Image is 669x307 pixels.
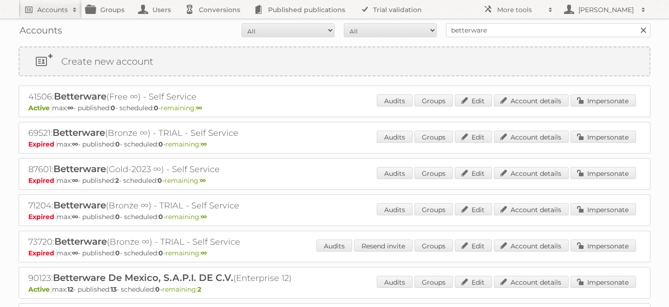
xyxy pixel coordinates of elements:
[494,276,569,288] a: Account details
[197,285,201,294] strong: 2
[115,176,119,185] strong: 2
[37,5,68,14] h2: Accounts
[164,176,206,185] span: remaining:
[28,104,52,112] span: Active
[28,236,354,248] h2: 73720: (Bronze ∞) - TRIAL - Self Service
[157,176,162,185] strong: 0
[377,276,413,288] a: Audits
[111,104,115,112] strong: 0
[28,163,354,175] h2: 87601: (Gold-2023 ∞) - Self Service
[455,94,492,107] a: Edit
[158,249,163,257] strong: 0
[196,104,202,112] strong: ∞
[377,131,413,143] a: Audits
[28,249,57,257] span: Expired
[201,140,207,148] strong: ∞
[54,91,106,102] span: Betterware
[576,5,636,14] h2: [PERSON_NAME]
[377,94,413,107] a: Audits
[494,94,569,107] a: Account details
[53,272,233,283] span: Betterware De Mexico, S.A.P.I. DE C.V.
[115,213,120,221] strong: 0
[165,140,207,148] span: remaining:
[54,236,107,247] span: Betterware
[571,94,636,107] a: Impersonate
[571,276,636,288] a: Impersonate
[414,276,453,288] a: Groups
[455,203,492,215] a: Edit
[414,94,453,107] a: Groups
[28,213,641,221] p: max: - published: - scheduled: -
[67,104,73,112] strong: ∞
[571,167,636,179] a: Impersonate
[494,167,569,179] a: Account details
[455,276,492,288] a: Edit
[28,104,641,112] p: max: - published: - scheduled: -
[571,203,636,215] a: Impersonate
[201,213,207,221] strong: ∞
[20,47,649,75] a: Create new account
[497,5,544,14] h2: More tools
[72,213,78,221] strong: ∞
[72,140,78,148] strong: ∞
[377,203,413,215] a: Audits
[28,272,354,284] h2: 90123: (Enterprise 12)
[201,249,207,257] strong: ∞
[200,176,206,185] strong: ∞
[115,249,120,257] strong: 0
[72,249,78,257] strong: ∞
[414,131,453,143] a: Groups
[455,240,492,252] a: Edit
[28,249,641,257] p: max: - published: - scheduled: -
[571,240,636,252] a: Impersonate
[414,203,453,215] a: Groups
[494,240,569,252] a: Account details
[67,285,73,294] strong: 12
[154,104,158,112] strong: 0
[72,176,78,185] strong: ∞
[28,176,641,185] p: max: - published: - scheduled: -
[162,285,201,294] span: remaining:
[28,285,52,294] span: Active
[354,240,413,252] a: Resend invite
[52,127,105,138] span: Betterware
[28,91,354,103] h2: 41506: (Free ∞) - Self Service
[165,249,207,257] span: remaining:
[28,213,57,221] span: Expired
[494,203,569,215] a: Account details
[53,200,106,211] span: Betterware
[455,167,492,179] a: Edit
[316,240,352,252] a: Audits
[28,140,57,148] span: Expired
[165,213,207,221] span: remaining:
[28,176,57,185] span: Expired
[377,167,413,179] a: Audits
[455,131,492,143] a: Edit
[571,131,636,143] a: Impersonate
[161,104,202,112] span: remaining:
[28,140,641,148] p: max: - published: - scheduled: -
[155,285,160,294] strong: 0
[53,163,106,174] span: Betterware
[28,285,641,294] p: max: - published: - scheduled: -
[158,213,163,221] strong: 0
[28,200,354,212] h2: 71204: (Bronze ∞) - TRIAL - Self Service
[494,131,569,143] a: Account details
[28,127,354,139] h2: 69521: (Bronze ∞) - TRIAL - Self Service
[414,167,453,179] a: Groups
[414,240,453,252] a: Groups
[158,140,163,148] strong: 0
[111,285,117,294] strong: 13
[115,140,120,148] strong: 0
